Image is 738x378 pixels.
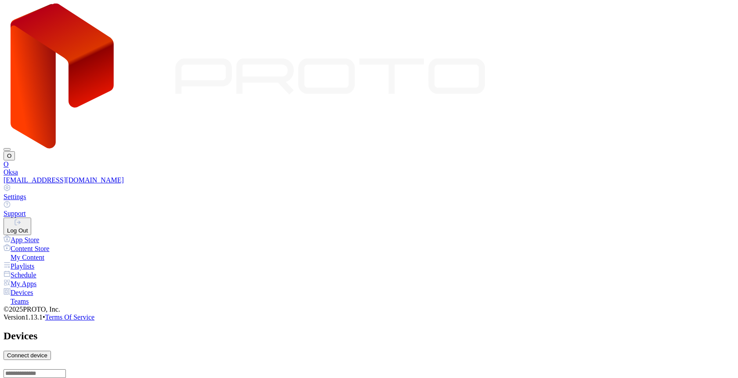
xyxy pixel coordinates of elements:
[4,313,45,321] span: Version 1.13.1 •
[4,168,734,176] div: Oksa
[4,160,734,184] a: OOksa[EMAIL_ADDRESS][DOMAIN_NAME]
[4,305,734,313] div: © 2025 PROTO, Inc.
[4,184,734,201] a: Settings
[4,297,734,305] a: Teams
[4,151,15,160] button: O
[7,352,47,359] div: Connect device
[4,288,734,297] a: Devices
[4,160,734,168] div: O
[4,201,734,218] a: Support
[4,193,734,201] div: Settings
[4,253,734,262] a: My Content
[4,218,31,235] button: Log Out
[4,235,734,244] a: App Store
[4,176,734,184] div: [EMAIL_ADDRESS][DOMAIN_NAME]
[4,262,734,270] a: Playlists
[4,279,734,288] a: My Apps
[45,313,95,321] a: Terms Of Service
[4,351,51,360] button: Connect device
[4,244,734,253] a: Content Store
[4,210,734,218] div: Support
[7,227,28,234] div: Log Out
[4,270,734,279] a: Schedule
[4,330,734,342] h2: Devices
